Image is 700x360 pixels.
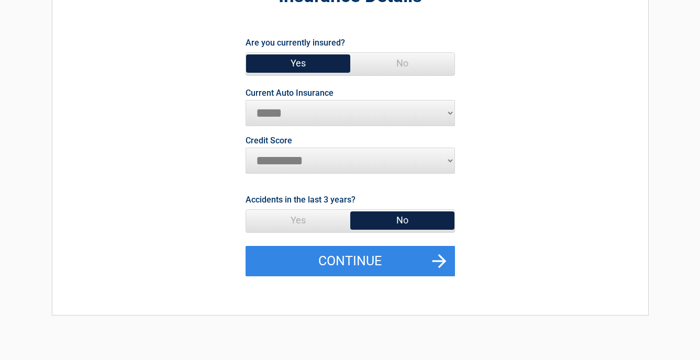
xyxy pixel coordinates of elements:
label: Current Auto Insurance [246,89,334,97]
span: Yes [246,210,350,231]
label: Credit Score [246,137,292,145]
label: Are you currently insured? [246,36,345,50]
span: No [350,210,454,231]
span: Yes [246,53,350,74]
label: Accidents in the last 3 years? [246,193,355,207]
button: Continue [246,246,455,276]
span: No [350,53,454,74]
